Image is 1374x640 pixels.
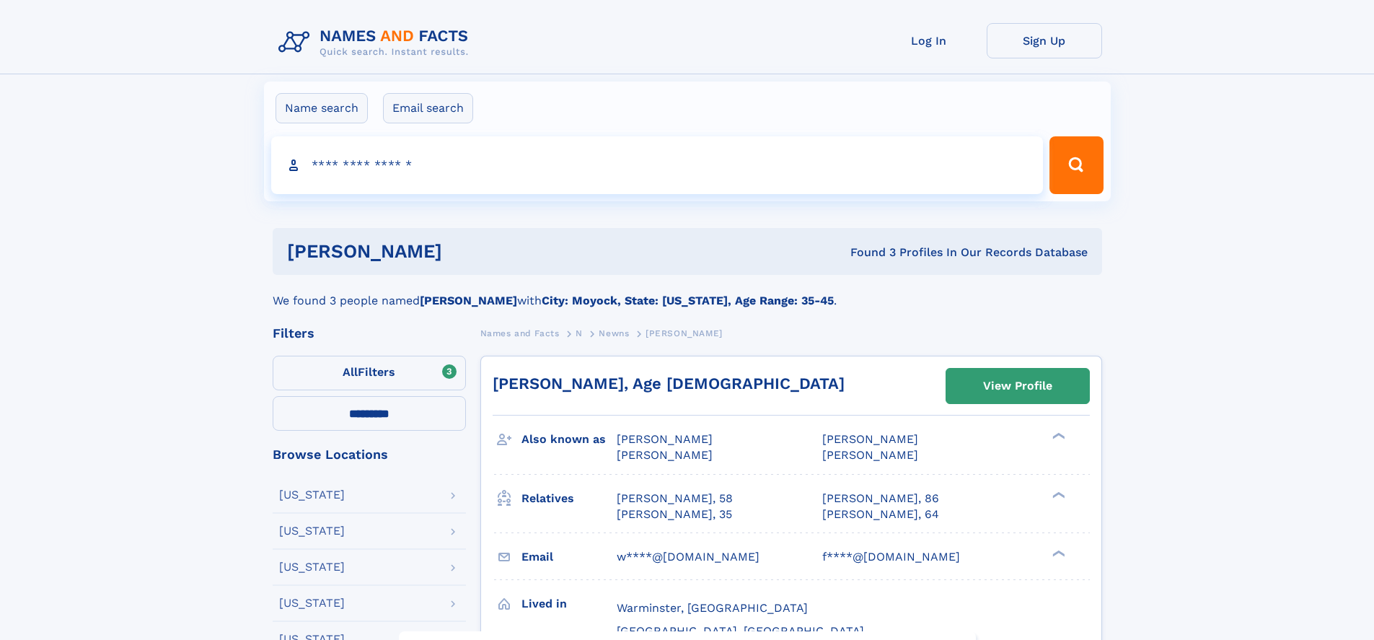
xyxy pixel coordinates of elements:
[617,491,733,507] a: [PERSON_NAME], 58
[1049,548,1066,558] div: ❯
[273,448,466,461] div: Browse Locations
[987,23,1102,58] a: Sign Up
[279,525,345,537] div: [US_STATE]
[599,324,629,342] a: Newns
[273,327,466,340] div: Filters
[420,294,517,307] b: [PERSON_NAME]
[279,489,345,501] div: [US_STATE]
[279,597,345,609] div: [US_STATE]
[276,93,368,123] label: Name search
[279,561,345,573] div: [US_STATE]
[1049,431,1066,441] div: ❯
[521,427,617,452] h3: Also known as
[617,507,732,522] a: [PERSON_NAME], 35
[273,356,466,390] label: Filters
[542,294,834,307] b: City: Moyock, State: [US_STATE], Age Range: 35-45
[617,624,864,638] span: [GEOGRAPHIC_DATA], [GEOGRAPHIC_DATA]
[273,275,1102,310] div: We found 3 people named with .
[576,324,583,342] a: N
[521,486,617,511] h3: Relatives
[1049,136,1103,194] button: Search Button
[599,328,629,338] span: Newns
[343,365,358,379] span: All
[617,601,808,615] span: Warminster, [GEOGRAPHIC_DATA]
[822,491,939,507] a: [PERSON_NAME], 86
[822,448,918,462] span: [PERSON_NAME]
[480,324,560,342] a: Names and Facts
[273,23,480,62] img: Logo Names and Facts
[271,136,1044,194] input: search input
[983,369,1052,403] div: View Profile
[646,245,1088,260] div: Found 3 Profiles In Our Records Database
[576,328,583,338] span: N
[521,592,617,616] h3: Lived in
[822,507,939,522] a: [PERSON_NAME], 64
[1049,490,1066,499] div: ❯
[383,93,473,123] label: Email search
[617,432,713,446] span: [PERSON_NAME]
[946,369,1089,403] a: View Profile
[646,328,723,338] span: [PERSON_NAME]
[287,242,646,260] h1: [PERSON_NAME]
[822,432,918,446] span: [PERSON_NAME]
[617,448,713,462] span: [PERSON_NAME]
[521,545,617,569] h3: Email
[493,374,845,393] a: [PERSON_NAME], Age [DEMOGRAPHIC_DATA]
[871,23,987,58] a: Log In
